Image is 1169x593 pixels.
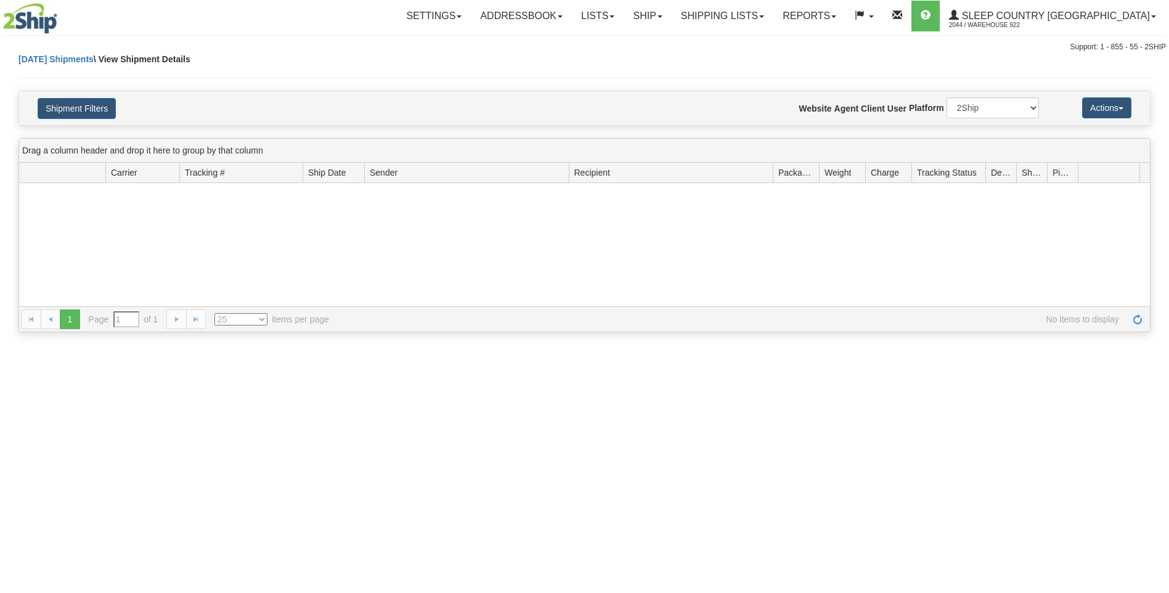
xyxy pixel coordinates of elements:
[214,313,329,325] span: items per page
[38,98,116,119] button: Shipment Filters
[18,54,94,64] a: [DATE] Shipments
[991,166,1011,179] span: Delivery Status
[1053,166,1073,179] span: Pickup Status
[308,166,346,179] span: Ship Date
[60,309,79,329] span: 1
[1022,166,1042,179] span: Shipment Issues
[89,311,158,327] span: Page of 1
[778,166,814,179] span: Packages
[111,166,137,179] span: Carrier
[825,166,851,179] span: Weight
[773,1,845,31] a: Reports
[572,1,624,31] a: Lists
[397,1,471,31] a: Settings
[471,1,572,31] a: Addressbook
[672,1,773,31] a: Shipping lists
[799,102,831,115] label: Website
[834,102,859,115] label: Agent
[3,3,57,34] img: logo2044.jpg
[949,19,1041,31] span: 2044 / Warehouse 922
[370,166,397,179] span: Sender
[871,166,899,179] span: Charge
[887,102,906,115] label: User
[185,166,225,179] span: Tracking #
[1082,97,1131,118] button: Actions
[940,1,1165,31] a: Sleep Country [GEOGRAPHIC_DATA] 2044 / Warehouse 922
[346,313,1119,325] span: No items to display
[3,42,1166,52] div: Support: 1 - 855 - 55 - 2SHIP
[624,1,671,31] a: Ship
[574,166,610,179] span: Recipient
[94,54,190,64] span: \ View Shipment Details
[1128,309,1147,329] a: Refresh
[909,102,944,114] label: Platform
[917,166,977,179] span: Tracking Status
[861,102,885,115] label: Client
[959,10,1150,21] span: Sleep Country [GEOGRAPHIC_DATA]
[19,139,1150,163] div: grid grouping header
